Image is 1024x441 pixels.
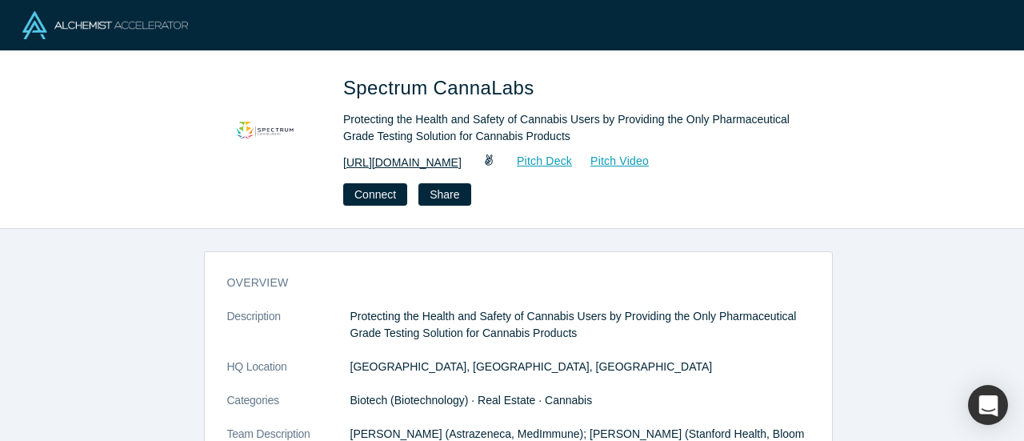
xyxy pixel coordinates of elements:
div: Protecting the Health and Safety of Cannabis Users by Providing the Only Pharmaceutical Grade Tes... [343,111,791,145]
img: Spectrum CannaLabs's Logo [209,74,321,186]
dt: Categories [227,392,350,426]
img: Alchemist Logo [22,11,188,39]
dt: HQ Location [227,359,350,392]
dt: Description [227,308,350,359]
span: Biotech (Biotechnology) · Real Estate · Cannabis [350,394,593,407]
dd: [GEOGRAPHIC_DATA], [GEOGRAPHIC_DATA], [GEOGRAPHIC_DATA] [350,359,810,375]
a: Pitch Deck [499,152,573,170]
span: Spectrum CannaLabs [343,77,540,98]
h3: overview [227,275,787,291]
button: Connect [343,183,407,206]
a: [URL][DOMAIN_NAME] [343,154,462,171]
button: Share [418,183,470,206]
a: Pitch Video [573,152,650,170]
p: Protecting the Health and Safety of Cannabis Users by Providing the Only Pharmaceutical Grade Tes... [350,308,810,342]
